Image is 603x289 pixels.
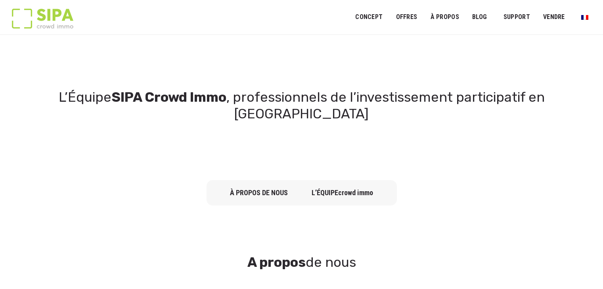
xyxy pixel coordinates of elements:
[230,188,288,197] a: à propos de nous
[111,89,226,105] strong: SIPA Crowd Immo
[467,8,492,26] a: Blog
[12,9,73,29] img: Logo
[24,89,579,122] h1: L’Équipe , professionnels de l’investissement participatif en [GEOGRAPHIC_DATA]
[312,188,373,197] a: L’équipecrowd immo
[538,8,570,26] a: VENDRE
[391,8,422,26] a: OFFRES
[425,8,464,26] a: À PROPOS
[498,8,535,26] a: SUPPORT
[350,8,388,26] a: Concept
[24,257,579,268] h3: de nous
[576,10,593,25] a: Passer à
[338,188,373,197] span: crowd immo
[581,15,588,20] img: Français
[355,7,591,27] nav: Menu principal
[247,254,306,270] strong: A propos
